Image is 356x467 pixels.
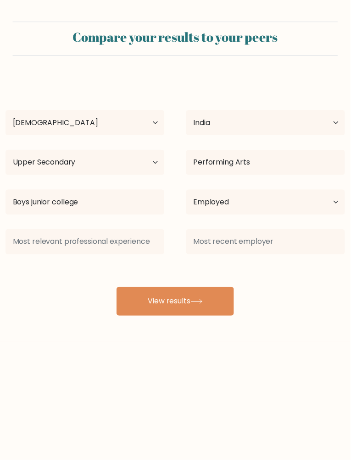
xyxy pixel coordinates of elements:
input: Most relevant educational institution [6,192,167,218]
input: What did you study? [189,152,350,178]
input: Most recent employer [189,233,350,258]
button: View results [118,291,238,321]
h2: Compare your results to your peers [18,30,338,45]
input: Most relevant professional experience [6,233,167,258]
